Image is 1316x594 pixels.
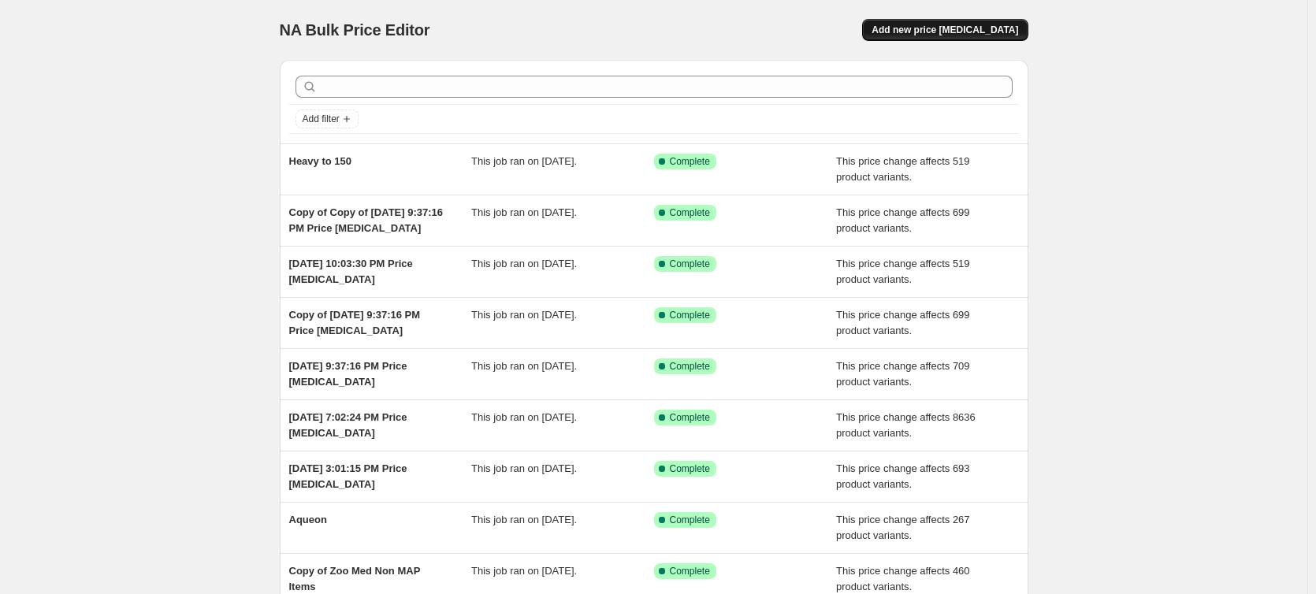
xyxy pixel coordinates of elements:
[836,258,970,285] span: This price change affects 519 product variants.
[289,206,444,234] span: Copy of Copy of [DATE] 9:37:16 PM Price [MEDICAL_DATA]
[872,24,1018,36] span: Add new price [MEDICAL_DATA]
[836,462,970,490] span: This price change affects 693 product variants.
[471,565,577,577] span: This job ran on [DATE].
[836,206,970,234] span: This price change affects 699 product variants.
[836,514,970,541] span: This price change affects 267 product variants.
[670,565,710,577] span: Complete
[471,155,577,167] span: This job ran on [DATE].
[670,155,710,168] span: Complete
[471,309,577,321] span: This job ran on [DATE].
[471,206,577,218] span: This job ran on [DATE].
[289,309,421,336] span: Copy of [DATE] 9:37:16 PM Price [MEDICAL_DATA]
[471,462,577,474] span: This job ran on [DATE].
[289,258,413,285] span: [DATE] 10:03:30 PM Price [MEDICAL_DATA]
[836,411,976,439] span: This price change affects 8636 product variants.
[836,309,970,336] span: This price change affects 699 product variants.
[280,21,430,39] span: NA Bulk Price Editor
[471,360,577,372] span: This job ran on [DATE].
[670,360,710,373] span: Complete
[670,462,710,475] span: Complete
[670,514,710,526] span: Complete
[289,360,407,388] span: [DATE] 9:37:16 PM Price [MEDICAL_DATA]
[289,514,327,525] span: Aqueon
[471,258,577,269] span: This job ran on [DATE].
[289,565,421,592] span: Copy of Zoo Med Non MAP Items
[836,565,970,592] span: This price change affects 460 product variants.
[862,19,1028,41] button: Add new price [MEDICAL_DATA]
[289,462,407,490] span: [DATE] 3:01:15 PM Price [MEDICAL_DATA]
[471,411,577,423] span: This job ran on [DATE].
[836,360,970,388] span: This price change affects 709 product variants.
[836,155,970,183] span: This price change affects 519 product variants.
[303,113,340,125] span: Add filter
[670,309,710,321] span: Complete
[289,155,352,167] span: Heavy to 150
[670,411,710,424] span: Complete
[471,514,577,525] span: This job ran on [DATE].
[289,411,407,439] span: [DATE] 7:02:24 PM Price [MEDICAL_DATA]
[670,258,710,270] span: Complete
[670,206,710,219] span: Complete
[296,110,359,128] button: Add filter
